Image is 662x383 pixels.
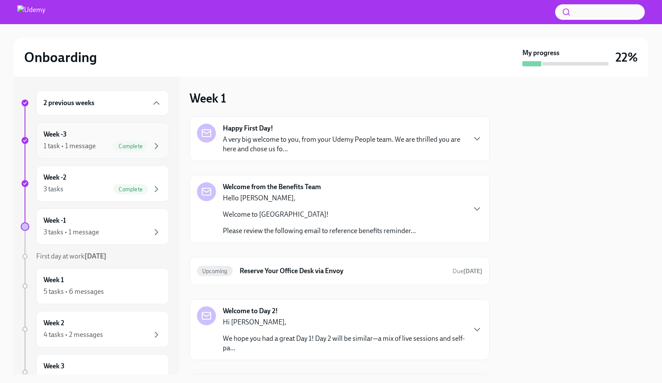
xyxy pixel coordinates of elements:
[36,90,169,115] div: 2 previous weeks
[44,184,63,194] div: 3 tasks
[21,252,169,261] a: First day at work[DATE]
[44,373,103,383] div: 4 tasks • 2 messages
[21,268,169,304] a: Week 15 tasks • 6 messages
[615,50,638,65] h3: 22%
[197,268,233,274] span: Upcoming
[44,287,104,296] div: 5 tasks • 6 messages
[84,252,106,260] strong: [DATE]
[44,98,94,108] h6: 2 previous weeks
[36,252,106,260] span: First day at work
[44,330,103,339] div: 4 tasks • 2 messages
[240,266,446,276] h6: Reserve Your Office Desk via Envoy
[223,124,273,133] strong: Happy First Day!
[453,268,482,275] span: Due
[223,193,416,203] p: Hello [PERSON_NAME],
[463,268,482,275] strong: [DATE]
[24,49,97,66] h2: Onboarding
[223,210,416,219] p: Welcome to [GEOGRAPHIC_DATA]!
[44,227,99,237] div: 3 tasks • 1 message
[21,311,169,347] a: Week 24 tasks • 2 messages
[522,48,559,58] strong: My progress
[223,226,416,236] p: Please review the following email to reference benefits reminder...
[44,216,66,225] h6: Week -1
[44,361,65,371] h6: Week 3
[223,318,465,327] p: Hi [PERSON_NAME],
[453,267,482,275] span: August 30th, 2025 13:00
[44,318,64,328] h6: Week 2
[223,334,465,353] p: We hope you had a great Day 1! Day 2 will be similar—a mix of live sessions and self-pa...
[21,209,169,245] a: Week -13 tasks • 1 message
[223,182,321,192] strong: Welcome from the Benefits Team
[44,141,96,151] div: 1 task • 1 message
[44,130,67,139] h6: Week -3
[223,306,278,316] strong: Welcome to Day 2!
[197,264,482,278] a: UpcomingReserve Your Office Desk via EnvoyDue[DATE]
[44,173,66,182] h6: Week -2
[21,122,169,159] a: Week -31 task • 1 messageComplete
[21,165,169,202] a: Week -23 tasksComplete
[190,90,226,106] h3: Week 1
[113,143,148,149] span: Complete
[44,275,64,285] h6: Week 1
[17,5,45,19] img: Udemy
[223,135,465,154] p: A very big welcome to you, from your Udemy People team. We are thrilled you are here and chose us...
[113,186,148,193] span: Complete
